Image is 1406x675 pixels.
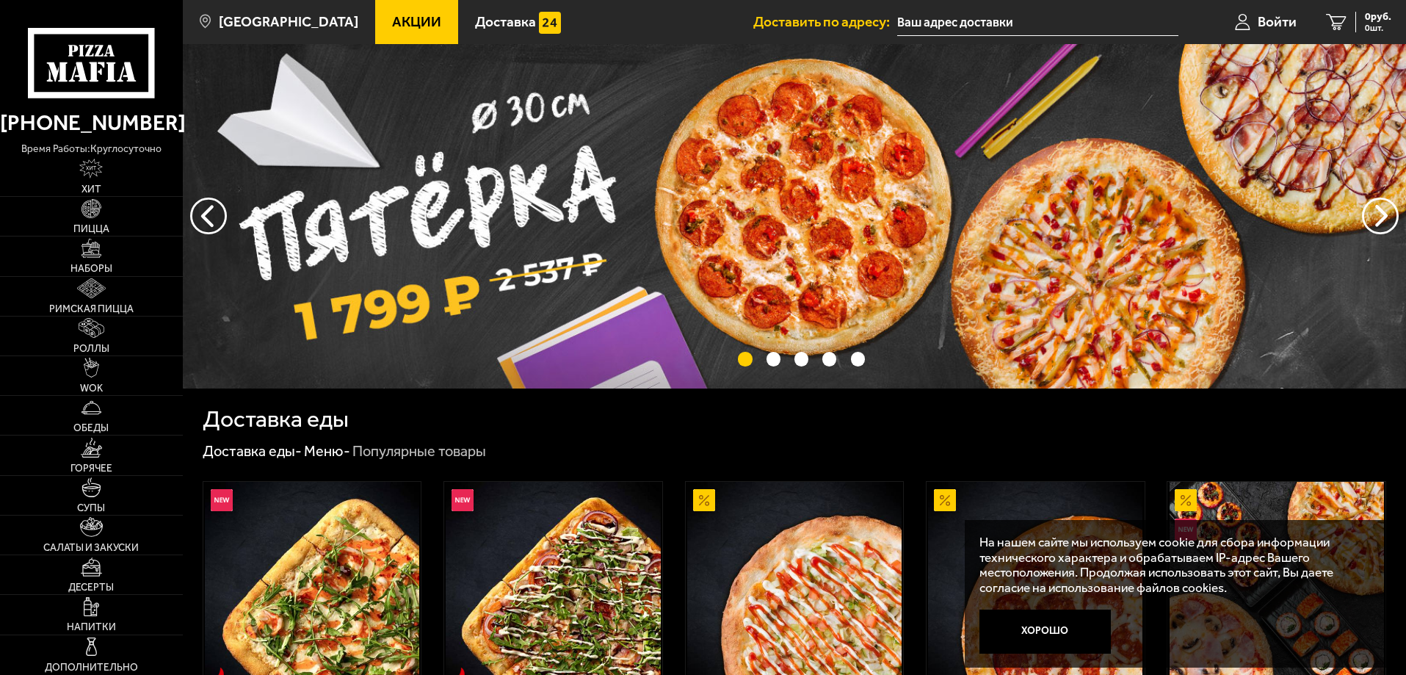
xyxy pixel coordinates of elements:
span: Доставить по адресу: [753,15,897,29]
button: точки переключения [738,352,752,366]
span: Обеды [73,423,109,433]
span: Хит [81,184,101,195]
button: предыдущий [1362,198,1399,234]
a: Меню- [304,442,350,460]
button: точки переключения [822,352,836,366]
span: Пицца [73,224,109,234]
span: Роллы [73,344,109,354]
button: точки переключения [851,352,865,366]
div: Популярные товары [352,442,486,461]
button: следующий [190,198,227,234]
span: Дополнительно [45,663,138,673]
span: Супы [77,503,105,513]
img: Новинка [1175,519,1197,541]
span: Доставка [475,15,536,29]
span: Войти [1258,15,1297,29]
button: Хорошо [979,610,1112,654]
span: Римская пицца [49,304,134,314]
img: 15daf4d41897b9f0e9f617042186c801.svg [539,12,561,34]
input: Ваш адрес доставки [897,9,1178,36]
span: Горячее [70,463,112,474]
span: 0 шт. [1365,24,1391,32]
span: Напитки [67,622,116,632]
img: Новинка [211,489,233,511]
p: На нашем сайте мы используем cookie для сбора информации технического характера и обрабатываем IP... [979,535,1363,596]
button: точки переключения [794,352,808,366]
span: 0 руб. [1365,12,1391,22]
a: Доставка еды- [203,442,302,460]
span: Салаты и закуски [43,543,139,553]
button: точки переключения [767,352,780,366]
span: Наборы [70,264,112,274]
span: Акции [392,15,441,29]
span: [GEOGRAPHIC_DATA] [219,15,358,29]
img: Акционный [1175,489,1197,511]
span: WOK [80,383,103,394]
img: Новинка [452,489,474,511]
h1: Доставка еды [203,408,349,431]
img: Акционный [693,489,715,511]
img: Акционный [934,489,956,511]
span: Десерты [68,582,114,593]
